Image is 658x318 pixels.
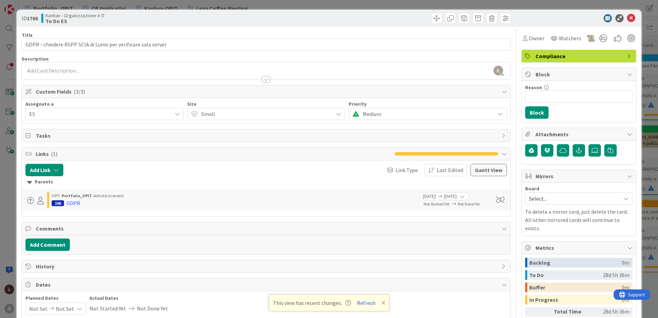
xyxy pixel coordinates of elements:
[273,299,351,307] span: This view has recent changes.
[137,303,168,314] span: Not Done Yet
[36,150,391,158] span: Links
[52,193,62,198] span: OPIT ›
[22,56,49,62] span: Description
[354,298,378,307] button: Refresh
[56,303,74,315] span: Not Set
[535,52,624,60] span: Compliance
[25,164,63,176] button: Add Link
[622,295,629,305] div: 0m
[525,208,633,232] p: To delete a mirror card, just delete the card. All other mirrored cards will continue to exists.
[25,102,184,106] div: Assegnato a
[529,270,603,280] div: To Do
[36,131,498,140] span: Tasks
[29,303,47,315] span: Not Set
[535,172,624,180] span: Mirrors
[89,303,126,314] span: Not Started Yet
[525,186,539,191] span: Board
[36,280,498,289] span: Dates
[535,244,624,252] span: Metrics
[458,201,480,206] span: Not Done Yet
[22,14,38,22] span: ID
[554,307,592,317] div: Total Time
[424,201,449,206] span: Not Started Yet
[29,110,172,118] span: ES
[25,295,86,302] span: Planned Dates
[45,18,105,24] b: To Do ES
[425,164,467,176] button: Last Edited
[22,32,33,38] label: Title
[395,166,418,174] span: Link Type
[529,34,544,42] span: Owner
[27,15,38,22] b: 1766
[45,13,105,18] span: Kanban - Organizzazione e IT
[525,84,542,91] label: Reason
[25,238,70,251] button: Add Comment
[94,193,124,198] span: Attività ricorrenti
[62,193,94,198] b: Portfolio_OPIT ›
[594,307,629,317] div: 28d 5h 36m
[525,106,549,119] button: Block
[444,193,457,200] span: [DATE]
[52,200,64,206] div: 196
[535,70,624,78] span: Block
[349,102,507,106] div: Priority
[187,102,346,106] div: Size
[622,258,629,267] div: 0m
[622,283,629,292] div: 0m
[603,270,629,280] div: 28d 5h 36m
[470,164,507,176] button: Gantt View
[89,295,168,302] span: Actual Dates
[529,258,622,267] div: Backlog
[36,262,498,271] span: History
[27,178,505,186] div: Parents
[493,66,503,75] img: AAcHTtd5rm-Hw59dezQYKVkaI0MZoYjvbSZnFopdN0t8vu62=s96-c
[423,193,436,200] span: [DATE]
[36,87,498,96] span: Custom Fields
[529,295,622,305] div: In Progress
[529,194,617,203] span: Select...
[559,34,581,42] span: Watchers
[14,1,31,9] span: Support
[66,199,80,207] div: GDPR
[535,130,624,138] span: Attachments
[437,166,463,174] span: Last Edited
[363,109,491,119] span: Medium
[51,150,57,157] span: ( 1 )
[74,88,85,95] span: ( 3/3 )
[529,283,622,292] div: Buffer
[201,109,330,119] span: Small
[22,38,511,51] input: type card name here...
[36,224,498,233] span: Comments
